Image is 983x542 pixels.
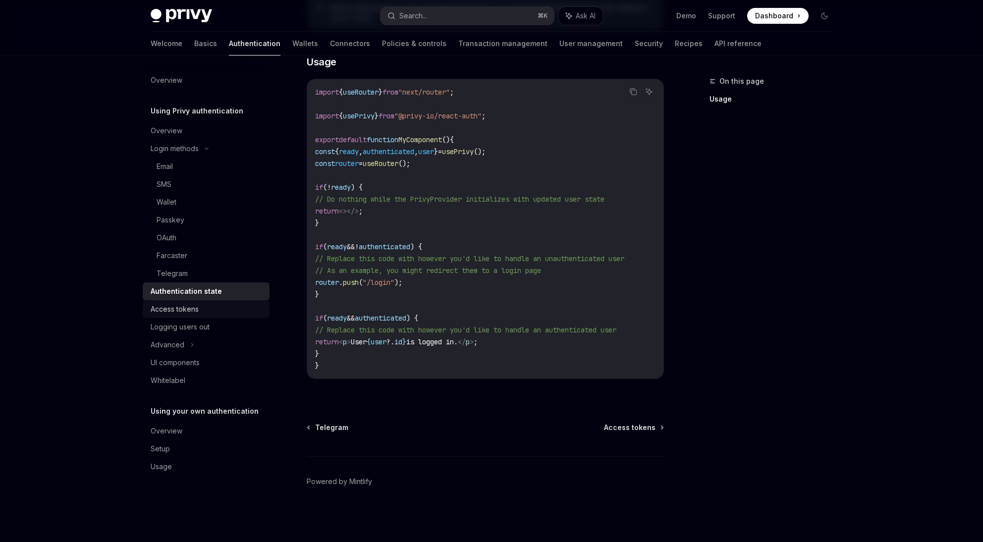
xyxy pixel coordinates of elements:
[315,337,339,346] span: return
[343,111,375,120] span: usePrivy
[406,314,418,323] span: ) {
[143,282,270,300] a: Authentication state
[229,32,280,55] a: Authentication
[331,183,351,192] span: ready
[458,337,466,346] span: </
[470,337,474,346] span: >
[327,242,347,251] span: ready
[315,195,604,204] span: // Do nothing while the PrivyProvider initializes with updated user state
[450,135,454,144] span: {
[482,111,486,120] span: ;
[315,278,339,287] span: router
[315,218,319,227] span: }
[143,265,270,282] a: Telegram
[157,196,176,208] div: Wallet
[379,88,382,97] span: }
[315,266,541,275] span: // As an example, you might redirect them to a login page
[151,405,259,417] h5: Using your own authentication
[474,147,486,156] span: ();
[394,278,402,287] span: );
[576,11,596,21] span: Ask AI
[143,71,270,89] a: Overview
[466,337,470,346] span: p
[386,337,394,346] span: ?.
[399,10,427,22] div: Search...
[143,247,270,265] a: Farcaster
[143,175,270,193] a: SMS
[359,278,363,287] span: (
[355,242,359,251] span: !
[308,423,348,433] a: Telegram
[315,254,624,263] span: // Replace this code with however you'd like to handle an unauthenticated user
[559,7,602,25] button: Ask AI
[151,461,172,473] div: Usage
[343,337,347,346] span: p
[382,32,446,55] a: Policies & controls
[330,32,370,55] a: Connectors
[339,147,359,156] span: ready
[143,422,270,440] a: Overview
[359,159,363,168] span: =
[143,229,270,247] a: OAuth
[643,85,655,98] button: Ask AI
[323,242,327,251] span: (
[675,32,703,55] a: Recipes
[434,147,438,156] span: }
[143,211,270,229] a: Passkey
[347,337,351,346] span: >
[157,268,188,279] div: Telegram
[151,32,182,55] a: Welcome
[315,314,323,323] span: if
[406,337,458,346] span: is logged in.
[335,147,339,156] span: {
[339,278,343,287] span: .
[450,88,454,97] span: ;
[747,8,809,24] a: Dashboard
[323,314,327,323] span: (
[381,7,554,25] button: Search...⌘K
[151,125,182,137] div: Overview
[402,337,406,346] span: }
[714,32,762,55] a: API reference
[143,193,270,211] a: Wallet
[363,147,414,156] span: authenticated
[414,147,418,156] span: ,
[323,183,327,192] span: (
[327,183,331,192] span: !
[151,443,170,455] div: Setup
[347,314,355,323] span: &&
[157,214,184,226] div: Passkey
[307,55,336,69] span: Usage
[347,242,355,251] span: &&
[151,9,212,23] img: dark logo
[418,147,434,156] span: user
[442,135,450,144] span: ()
[315,361,319,370] span: }
[151,425,182,437] div: Overview
[143,122,270,140] a: Overview
[394,111,482,120] span: "@privy-io/react-auth"
[719,75,764,87] span: On this page
[151,285,222,297] div: Authentication state
[382,88,398,97] span: from
[367,135,398,144] span: function
[363,278,394,287] span: "/login"
[335,159,359,168] span: router
[194,32,217,55] a: Basics
[315,349,319,358] span: }
[315,242,323,251] span: if
[339,88,343,97] span: {
[339,111,343,120] span: {
[538,12,548,20] span: ⌘ K
[359,207,363,216] span: ;
[307,477,372,487] a: Powered by Mintlify
[817,8,832,24] button: Toggle dark mode
[635,32,663,55] a: Security
[442,147,474,156] span: usePrivy
[343,88,379,97] span: useRouter
[371,337,386,346] span: user
[315,325,616,334] span: // Replace this code with however you'd like to handle an authenticated user
[398,88,450,97] span: "next/router"
[315,88,339,97] span: import
[315,423,348,433] span: Telegram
